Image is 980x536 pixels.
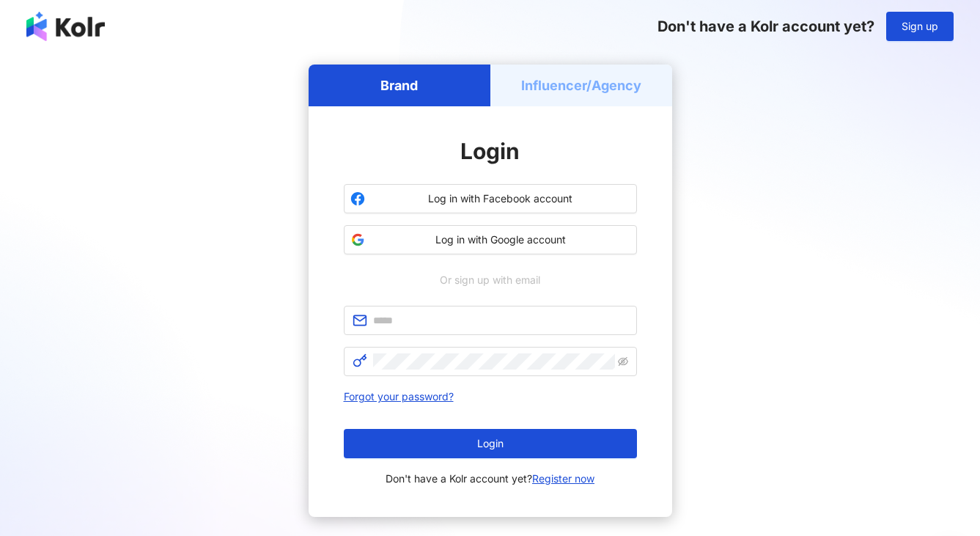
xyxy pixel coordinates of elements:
span: eye-invisible [618,356,628,367]
a: Forgot your password? [344,390,454,403]
button: Log in with Google account [344,225,637,254]
h5: Brand [380,76,418,95]
button: Log in with Facebook account [344,184,637,213]
span: Login [477,438,504,449]
span: Sign up [902,21,938,32]
h5: Influencer/Agency [521,76,641,95]
button: Sign up [886,12,954,41]
span: Or sign up with email [430,272,550,288]
a: Register now [532,472,594,485]
span: Log in with Facebook account [371,191,630,206]
span: Don't have a Kolr account yet? [386,470,594,488]
span: Don't have a Kolr account yet? [657,18,874,35]
button: Login [344,429,637,458]
span: Log in with Google account [371,232,630,247]
img: logo [26,12,105,41]
span: Login [460,138,520,164]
